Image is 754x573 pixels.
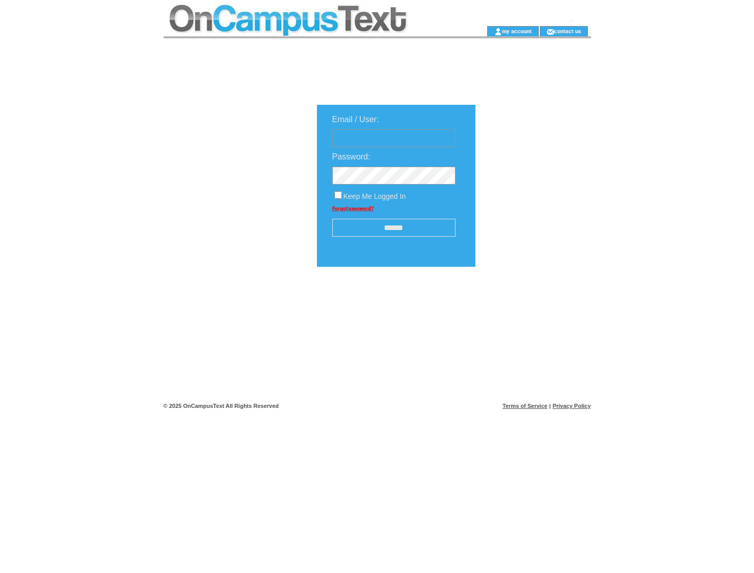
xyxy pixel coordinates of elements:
img: transparent.png [505,292,556,305]
a: my account [502,28,532,34]
span: Email / User: [332,115,379,124]
span: Password: [332,152,371,161]
a: Privacy Policy [553,403,591,409]
span: Keep Me Logged In [344,192,406,200]
a: Terms of Service [502,403,547,409]
img: account_icon.gif [494,28,502,36]
span: © 2025 OnCampusText All Rights Reserved [164,403,279,409]
a: Forgot password? [332,205,374,211]
img: contact_us_icon.gif [546,28,554,36]
span: | [549,403,551,409]
a: contact us [554,28,581,34]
